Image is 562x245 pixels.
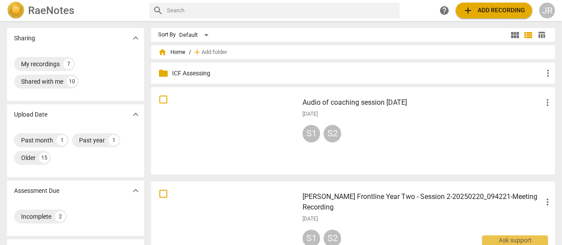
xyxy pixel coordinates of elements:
[158,48,167,57] span: home
[153,5,163,16] span: search
[179,28,212,42] div: Default
[21,136,53,145] div: Past month
[67,76,77,87] div: 10
[510,30,520,40] span: view_module
[303,215,318,223] span: [DATE]
[154,90,552,171] a: Audio of coaching session [DATE][DATE]S1S2
[108,135,119,146] div: 1
[537,31,546,39] span: table_chart
[21,77,63,86] div: Shared with me
[79,136,105,145] div: Past year
[130,185,141,196] span: expand_more
[130,33,141,43] span: expand_more
[436,3,452,18] a: Help
[522,28,535,42] button: List view
[21,60,60,68] div: My recordings
[129,184,142,197] button: Show more
[542,97,553,108] span: more_vert
[55,211,65,222] div: 2
[539,3,555,18] button: JR
[193,48,202,57] span: add
[324,125,341,142] div: S2
[535,28,548,42] button: Table view
[63,59,74,69] div: 7
[14,110,47,119] p: Upload Date
[303,110,318,118] span: [DATE]
[21,212,51,221] div: Incomplete
[158,68,169,78] span: folder
[303,125,320,142] div: S1
[129,108,142,121] button: Show more
[463,5,525,16] span: Add recording
[543,68,553,78] span: more_vert
[7,2,25,19] img: Logo
[39,153,50,163] div: 15
[130,109,141,120] span: expand_more
[28,4,74,17] h2: RaeNotes
[542,197,553,207] span: more_vert
[172,69,543,78] p: ICF Assessing
[129,32,142,45] button: Show more
[158,48,185,57] span: Home
[57,135,67,146] div: 1
[523,30,533,40] span: view_list
[508,28,522,42] button: Tile view
[158,32,176,38] div: Sort By
[439,5,450,16] span: help
[14,186,59,195] p: Assessment Due
[21,153,36,162] div: Older
[303,192,542,213] h3: Marie Grant_ Frontline Year Two - Session 2-20250220_094221-Meeting Recording
[14,34,35,43] p: Sharing
[167,4,396,18] input: Search
[202,49,227,56] span: Add folder
[463,5,473,16] span: add
[303,97,542,108] h3: Audio of coaching session 4 Aug 25
[482,235,548,245] div: Ask support
[7,2,142,19] a: LogoRaeNotes
[456,3,532,18] button: Upload
[189,49,191,56] span: /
